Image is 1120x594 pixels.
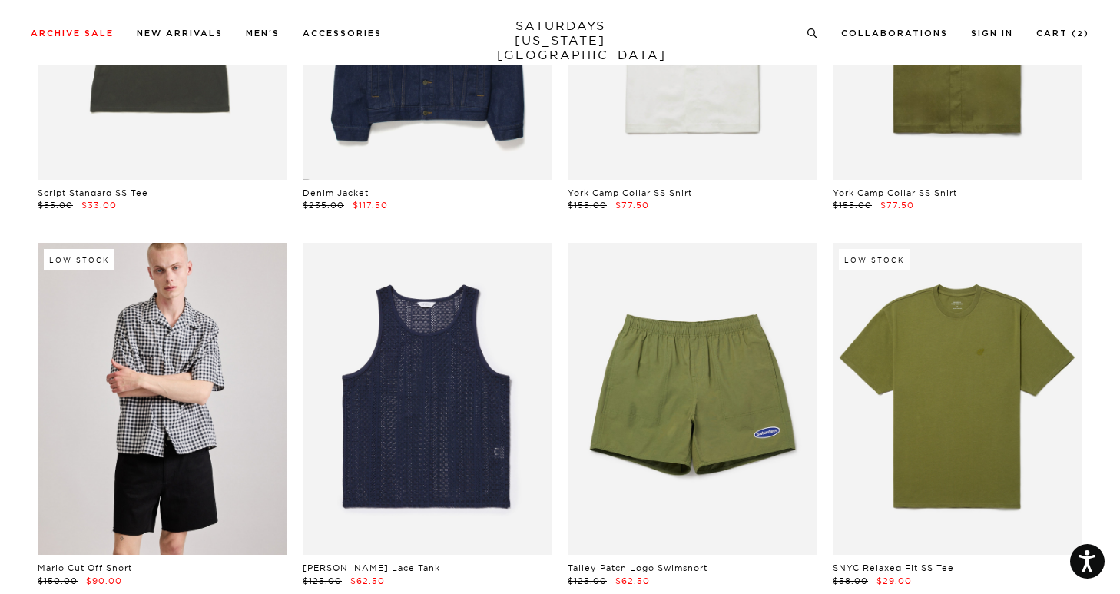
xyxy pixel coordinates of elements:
[38,562,132,573] a: Mario Cut Off Short
[303,562,440,573] a: [PERSON_NAME] Lace Tank
[1077,31,1084,38] small: 2
[839,249,910,270] div: Low Stock
[303,200,344,211] span: $235.00
[303,187,369,198] a: Denim Jacket
[44,249,114,270] div: Low Stock
[86,576,122,586] span: $90.00
[615,576,650,586] span: $62.50
[568,187,692,198] a: York Camp Collar SS Shirt
[841,29,948,38] a: Collaborations
[303,29,382,38] a: Accessories
[971,29,1013,38] a: Sign In
[31,29,114,38] a: Archive Sale
[880,200,914,211] span: $77.50
[38,187,148,198] a: Script Standard SS Tee
[876,576,912,586] span: $29.00
[568,576,607,586] span: $125.00
[350,576,385,586] span: $62.50
[497,18,624,62] a: SATURDAYS[US_STATE][GEOGRAPHIC_DATA]
[833,576,868,586] span: $58.00
[1036,29,1089,38] a: Cart (2)
[353,200,388,211] span: $117.50
[137,29,223,38] a: New Arrivals
[568,562,707,573] a: Talley Patch Logo Swimshort
[81,200,117,211] span: $33.00
[833,187,957,198] a: York Camp Collar SS Shirt
[615,200,649,211] span: $77.50
[246,29,280,38] a: Men's
[303,576,342,586] span: $125.00
[38,576,78,586] span: $150.00
[568,200,607,211] span: $155.00
[38,200,73,211] span: $55.00
[833,562,954,573] a: SNYC Relaxed Fit SS Tee
[833,200,872,211] span: $155.00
